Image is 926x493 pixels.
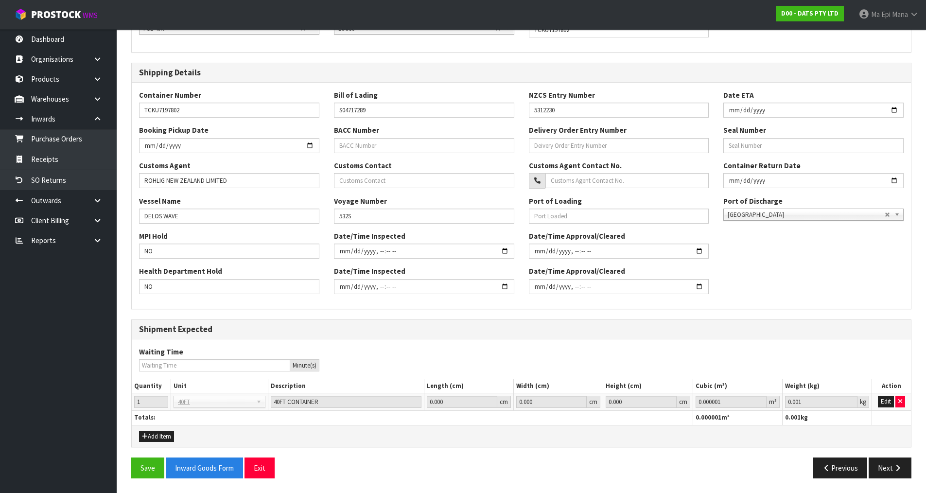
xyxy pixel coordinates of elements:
div: cm [677,396,690,408]
label: Date/Time Approval/Cleared [529,231,625,241]
th: Action [872,379,911,393]
input: Voyage Number [334,209,514,224]
label: Seal Number [723,125,766,135]
input: Date/Time Inspected [334,244,514,259]
label: Delivery Order Entry Number [529,125,627,135]
input: Width [516,396,587,408]
span: [GEOGRAPHIC_DATA] [728,209,885,221]
input: Seal Number [723,138,904,153]
label: Bill of Lading [334,90,378,100]
label: Date/Time Inspected [334,231,405,241]
label: Date/Time Approval/Cleared [529,266,625,276]
input: Port Loaded [529,209,709,224]
button: Edit [878,396,894,407]
input: Consignment Reference [529,22,709,37]
a: D00 - DATS PTY LTD [776,6,844,21]
label: Customs Contact [334,160,392,171]
th: Length (cm) [424,379,513,393]
label: Waiting Time [139,347,183,357]
input: Entry Number [529,103,709,118]
th: Cubic (m³) [693,379,782,393]
label: Container Return Date [723,160,801,171]
button: Add Item [139,431,174,442]
input: Customs Agent Contact No. [545,173,709,188]
input: Bill of Lading [334,103,514,118]
label: NZCS Entry Number [529,90,595,100]
div: kg [857,396,869,408]
th: Quantity [132,379,171,393]
th: Weight (kg) [782,379,872,393]
label: Customs Agent [139,160,191,171]
label: Vessel Name [139,196,181,206]
span: ProStock [31,8,81,21]
input: Weight [785,396,857,408]
small: WMS [83,11,98,20]
input: Height [606,396,676,408]
label: Port of Discharge [723,196,783,206]
input: Length [427,396,497,408]
label: BACC Number [334,125,379,135]
label: Customs Agent Contact No. [529,160,622,171]
input: Date/Time Inspected [334,279,514,294]
th: m³ [693,411,782,425]
button: Previous [813,458,868,478]
th: Totals: [132,411,693,425]
span: 0.001 [785,413,801,422]
label: Date ETA [723,90,754,100]
th: Width (cm) [513,379,603,393]
img: cube-alt.png [15,8,27,20]
th: Unit [171,379,268,393]
th: Height (cm) [603,379,693,393]
div: m³ [767,396,780,408]
th: Description [268,379,424,393]
input: Customs Agent [139,173,319,188]
input: Date/Time Inspected [529,279,709,294]
div: Minute(s) [290,359,319,371]
button: Exit [245,458,275,478]
h3: Shipping Details [139,68,904,77]
span: 40FT [178,396,252,408]
input: Customs Contact [334,173,514,188]
h3: Shipment Expected [139,325,904,334]
label: Booking Pickup Date [139,125,209,135]
button: Save [131,458,164,478]
input: Quantity [134,396,168,408]
input: Waiting Time [139,359,290,371]
label: Port of Loading [529,196,582,206]
span: 0.000001 [696,413,721,422]
span: Mana [892,10,908,19]
label: Container Number [139,90,201,100]
input: Container Return Date [723,173,904,188]
input: Health Department Hold [139,279,319,294]
input: Date/Time Inspected [529,244,709,259]
input: Description [271,396,421,408]
th: kg [782,411,872,425]
label: Health Department Hold [139,266,222,276]
label: MPI Hold [139,231,168,241]
label: Date/Time Inspected [334,266,405,276]
button: Next [869,458,911,478]
input: Vessel Name [139,209,319,224]
div: cm [497,396,511,408]
input: BACC Number [334,138,514,153]
input: MPI Hold [139,244,319,259]
input: Cubic [696,396,767,408]
input: Cont. Bookin Date [139,138,319,153]
button: Inward Goods Form [166,458,243,478]
label: Voyage Number [334,196,387,206]
span: Ma Epi [871,10,891,19]
input: Container Number [139,103,319,118]
input: Deivery Order Entry Number [529,138,709,153]
div: cm [587,396,600,408]
strong: D00 - DATS PTY LTD [781,9,839,18]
